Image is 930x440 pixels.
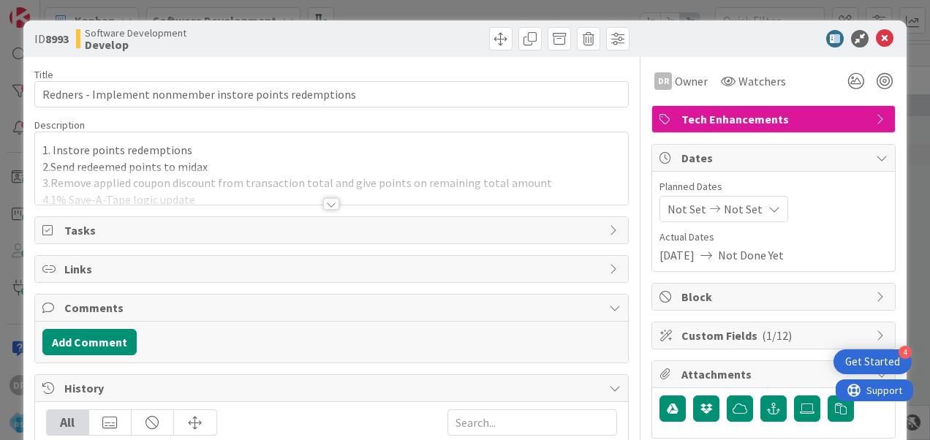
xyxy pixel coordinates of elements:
[34,68,53,81] label: Title
[34,30,69,48] span: ID
[833,349,912,374] div: Open Get Started checklist, remaining modules: 4
[681,149,869,167] span: Dates
[64,299,602,316] span: Comments
[681,110,869,128] span: Tech Enhancements
[42,329,137,355] button: Add Comment
[447,409,617,436] input: Search...
[681,327,869,344] span: Custom Fields
[738,72,786,90] span: Watchers
[718,246,784,264] span: Not Done Yet
[34,118,85,132] span: Description
[654,72,672,90] div: DR
[64,221,602,239] span: Tasks
[42,142,621,159] p: 1. Instore points redemptions
[659,230,888,245] span: Actual Dates
[64,379,602,397] span: History
[85,39,186,50] b: Develop
[31,2,67,20] span: Support
[659,246,695,264] span: [DATE]
[681,365,869,383] span: Attachments
[42,159,621,175] p: 2.Send redeemed points to midax
[85,27,186,39] span: Software Development
[659,179,888,194] span: Planned Dates
[675,72,708,90] span: Owner
[681,288,869,306] span: Block
[762,328,792,343] span: ( 1/12 )
[668,200,706,218] span: Not Set
[45,31,69,46] b: 8993
[34,81,629,107] input: type card name here...
[47,410,89,435] div: All
[64,260,602,278] span: Links
[899,346,912,359] div: 4
[845,354,900,369] div: Get Started
[724,200,763,218] span: Not Set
